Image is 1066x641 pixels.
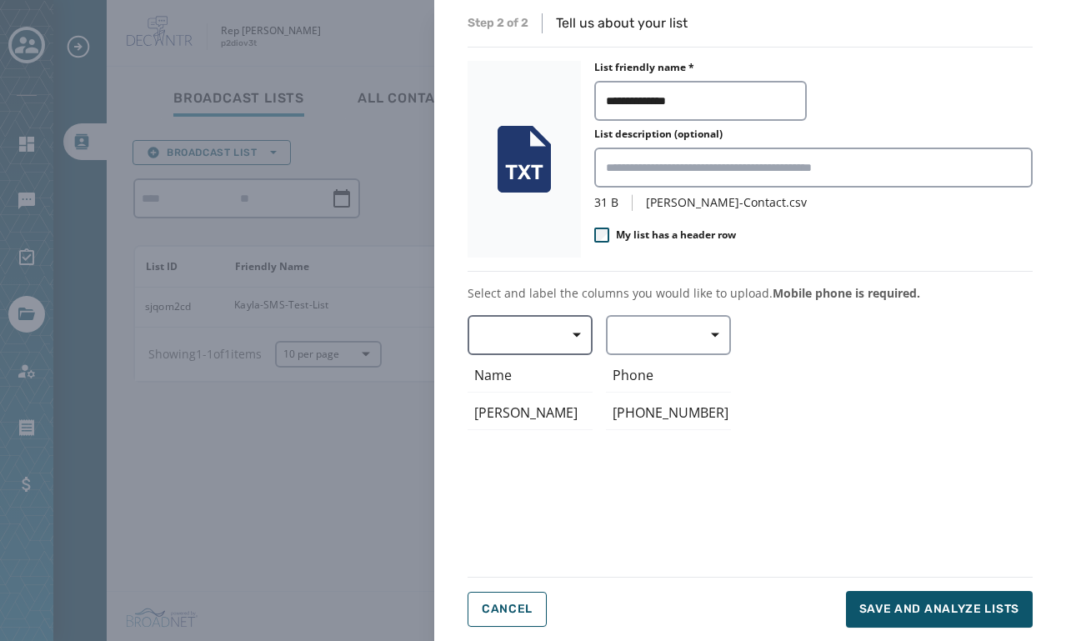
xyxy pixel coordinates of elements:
div: Taylor [468,396,593,430]
span: Cancel [482,603,533,616]
span: Step 2 of 2 [468,15,528,32]
button: Save and analyze lists [846,591,1033,628]
div: Phone [606,358,731,393]
input: My list has a header row [594,228,609,243]
span: Save and analyze lists [859,601,1019,618]
span: 31 B [594,194,618,211]
div: 717-798-0133 [606,396,731,430]
span: My list has a header row [616,228,736,242]
label: List friendly name * [594,61,694,74]
p: Tell us about your list [556,13,688,33]
button: Cancel [468,592,547,627]
label: List description (optional) [594,128,723,141]
span: [PERSON_NAME]-Contact.csv [646,194,807,211]
div: Name [468,358,593,393]
p: Select and label the columns you would like to upload. [468,285,1033,302]
span: Mobile phone is required. [773,285,920,301]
